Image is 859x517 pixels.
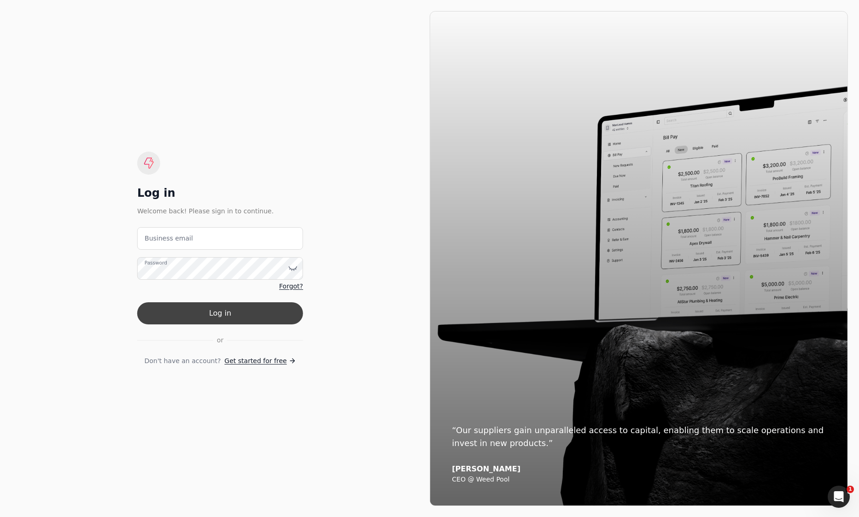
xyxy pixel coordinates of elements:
[224,356,296,366] a: Get started for free
[847,486,854,493] span: 1
[144,356,221,366] span: Don't have an account?
[828,486,850,508] iframe: Intercom live chat
[137,206,303,216] div: Welcome back! Please sign in to continue.
[217,335,223,345] span: or
[452,424,825,450] div: “Our suppliers gain unparalleled access to capital, enabling them to scale operations and invest ...
[145,259,167,266] label: Password
[137,302,303,324] button: Log in
[137,186,303,200] div: Log in
[224,356,286,366] span: Get started for free
[279,282,303,291] a: Forgot?
[145,234,193,243] label: Business email
[452,476,825,484] div: CEO @ Weed Pool
[452,464,825,474] div: [PERSON_NAME]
